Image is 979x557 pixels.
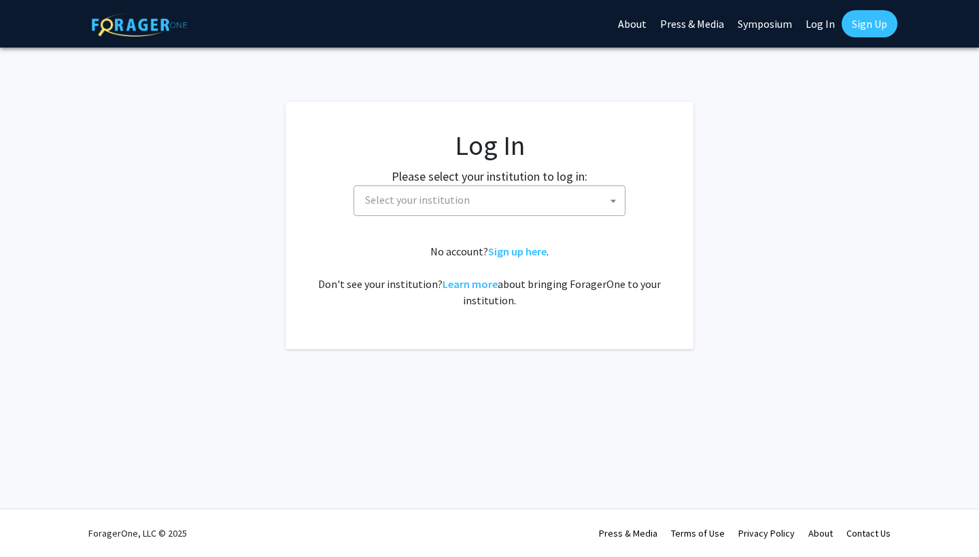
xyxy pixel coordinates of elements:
[846,527,891,539] a: Contact Us
[488,245,547,258] a: Sign up here
[599,527,657,539] a: Press & Media
[92,13,187,37] img: ForagerOne Logo
[392,167,587,185] label: Please select your institution to log in:
[808,527,833,539] a: About
[365,193,470,206] span: Select your institution
[443,277,498,291] a: Learn more about bringing ForagerOne to your institution
[738,527,795,539] a: Privacy Policy
[842,10,897,37] a: Sign Up
[313,129,666,162] h1: Log In
[313,243,666,308] div: No account? . Don't see your institution? about bringing ForagerOne to your institution.
[360,186,625,214] span: Select your institution
[88,509,187,557] div: ForagerOne, LLC © 2025
[354,185,625,216] span: Select your institution
[671,527,725,539] a: Terms of Use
